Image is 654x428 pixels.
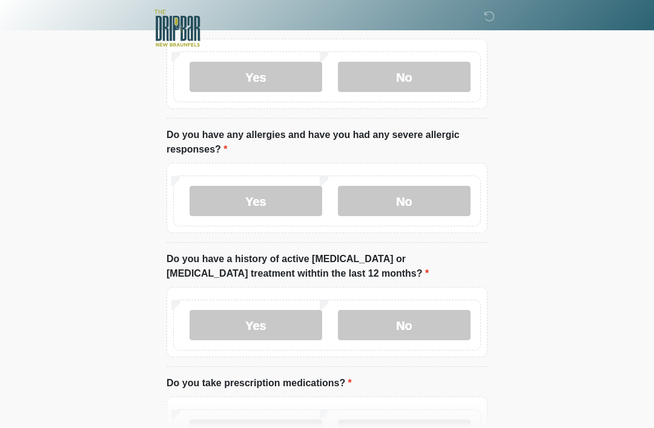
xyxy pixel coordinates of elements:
[338,311,471,341] label: No
[190,186,322,217] label: Yes
[167,128,487,157] label: Do you have any allergies and have you had any severe allergic responses?
[167,252,487,281] label: Do you have a history of active [MEDICAL_DATA] or [MEDICAL_DATA] treatment withtin the last 12 mo...
[338,62,471,93] label: No
[338,186,471,217] label: No
[167,377,352,391] label: Do you take prescription medications?
[190,62,322,93] label: Yes
[190,311,322,341] label: Yes
[154,9,200,48] img: The DRIPBaR - New Braunfels Logo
